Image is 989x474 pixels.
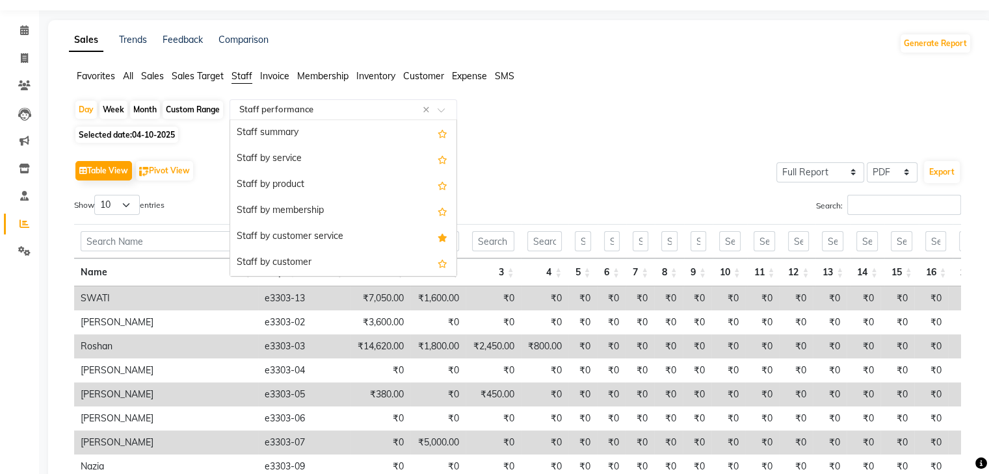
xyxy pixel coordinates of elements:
[438,151,447,167] span: Add this report to Favorites List
[683,310,711,334] td: ₹0
[230,224,456,250] div: Staff by customer service
[683,334,711,358] td: ₹0
[597,334,626,358] td: ₹0
[568,382,597,406] td: ₹0
[914,286,948,310] td: ₹0
[231,70,252,82] span: Staff
[521,382,568,406] td: ₹0
[711,430,745,455] td: ₹0
[745,286,779,310] td: ₹0
[711,286,745,310] td: ₹0
[77,70,115,82] span: Favorites
[99,101,127,119] div: Week
[813,334,847,358] td: ₹0
[438,203,447,219] span: Add this report to Favorites List
[423,103,434,117] span: Clear all
[626,382,654,406] td: ₹0
[633,231,648,251] input: Search 7
[948,382,982,406] td: ₹0
[822,231,843,251] input: Search 13
[438,229,447,245] span: Added to Favorites
[74,406,258,430] td: [PERSON_NAME]
[597,382,626,406] td: ₹0
[654,430,683,455] td: ₹0
[258,382,350,406] td: e3303-05
[568,358,597,382] td: ₹0
[438,125,447,141] span: Add this report to Favorites List
[472,231,514,251] input: Search 3
[880,286,914,310] td: ₹0
[813,358,847,382] td: ₹0
[948,334,982,358] td: ₹0
[919,258,953,286] th: 16: activate to sort column ascending
[654,286,683,310] td: ₹0
[230,198,456,224] div: Staff by membership
[410,334,466,358] td: ₹1,800.00
[813,430,847,455] td: ₹0
[850,258,884,286] th: 14: activate to sort column ascending
[521,286,568,310] td: ₹0
[410,430,466,455] td: ₹5,000.00
[356,70,395,82] span: Inventory
[654,382,683,406] td: ₹0
[130,101,160,119] div: Month
[745,382,779,406] td: ₹0
[258,286,350,310] td: e3303-13
[948,430,982,455] td: ₹0
[119,34,147,45] a: Trends
[711,334,745,358] td: ₹0
[466,286,521,310] td: ₹0
[815,258,850,286] th: 13: activate to sort column ascending
[779,358,813,382] td: ₹0
[948,310,982,334] td: ₹0
[719,231,741,251] input: Search 10
[521,258,568,286] th: 4: activate to sort column ascending
[521,358,568,382] td: ₹0
[604,231,620,251] input: Search 6
[880,430,914,455] td: ₹0
[74,334,258,358] td: Roshan
[136,161,193,181] button: Pivot View
[891,231,912,251] input: Search 15
[350,406,410,430] td: ₹0
[597,286,626,310] td: ₹0
[75,101,97,119] div: Day
[813,406,847,430] td: ₹0
[924,161,960,183] button: Export
[901,34,970,53] button: Generate Report
[466,258,521,286] th: 3: activate to sort column ascending
[779,334,813,358] td: ₹0
[914,334,948,358] td: ₹0
[948,286,982,310] td: ₹0
[847,382,880,406] td: ₹0
[626,310,654,334] td: ₹0
[75,161,132,181] button: Table View
[847,406,880,430] td: ₹0
[258,358,350,382] td: e3303-04
[466,382,521,406] td: ₹450.00
[466,430,521,455] td: ₹0
[684,258,713,286] th: 9: activate to sort column ascending
[655,258,683,286] th: 8: activate to sort column ascending
[403,70,444,82] span: Customer
[69,29,103,52] a: Sales
[884,258,919,286] th: 15: activate to sort column ascending
[683,406,711,430] td: ₹0
[948,358,982,382] td: ₹0
[74,382,258,406] td: [PERSON_NAME]
[597,406,626,430] td: ₹0
[914,382,948,406] td: ₹0
[626,406,654,430] td: ₹0
[74,310,258,334] td: [PERSON_NAME]
[568,430,597,455] td: ₹0
[626,258,655,286] th: 7: activate to sort column ascending
[350,334,410,358] td: ₹14,620.00
[813,382,847,406] td: ₹0
[779,382,813,406] td: ₹0
[847,195,961,215] input: Search:
[74,286,258,310] td: SWATI
[410,406,466,430] td: ₹0
[654,334,683,358] td: ₹0
[816,195,961,215] label: Search:
[495,70,514,82] span: SMS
